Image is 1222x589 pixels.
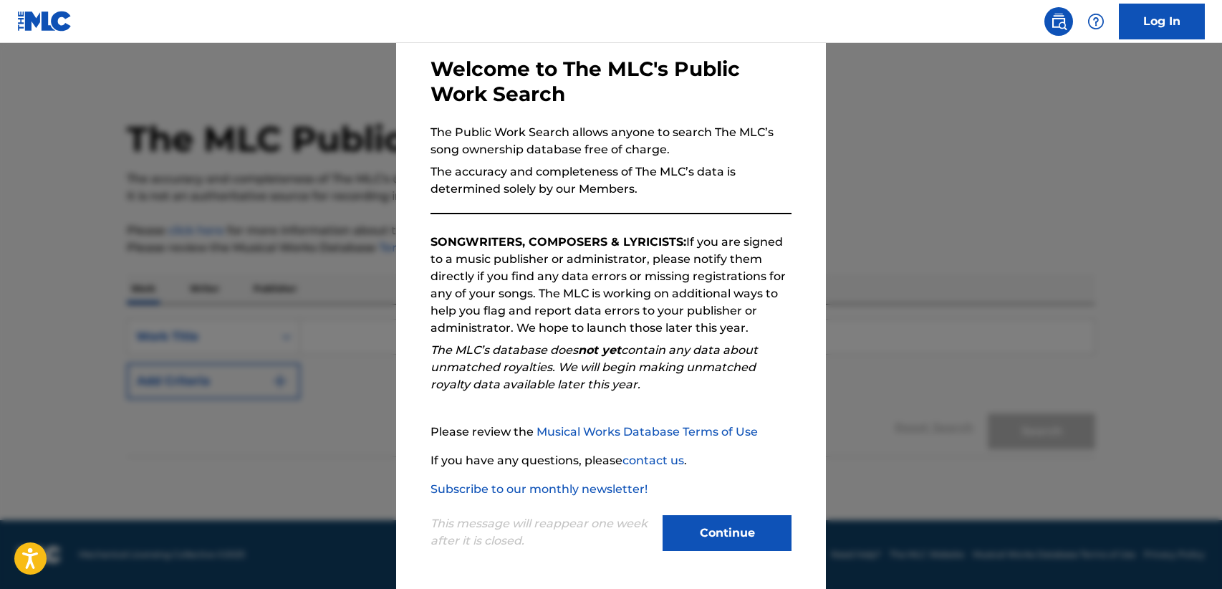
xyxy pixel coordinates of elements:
[430,234,792,337] p: If you are signed to a music publisher or administrator, please notify them directly if you find ...
[430,235,686,249] strong: SONGWRITERS, COMPOSERS & LYRICISTS:
[430,482,648,496] a: Subscribe to our monthly newsletter!
[537,425,758,439] a: Musical Works Database Terms of Use
[430,124,792,158] p: The Public Work Search allows anyone to search The MLC’s song ownership database free of charge.
[1050,13,1067,30] img: search
[1150,520,1222,589] iframe: Chat Widget
[430,57,792,107] h3: Welcome to The MLC's Public Work Search
[430,343,758,391] em: The MLC’s database does contain any data about unmatched royalties. We will begin making unmatche...
[430,163,792,198] p: The accuracy and completeness of The MLC’s data is determined solely by our Members.
[622,454,684,467] a: contact us
[578,343,621,357] strong: not yet
[1044,7,1073,36] a: Public Search
[430,452,792,469] p: If you have any questions, please .
[17,11,72,32] img: MLC Logo
[663,515,792,551] button: Continue
[1087,13,1105,30] img: help
[1082,7,1110,36] div: Help
[430,423,792,441] p: Please review the
[1119,4,1205,39] a: Log In
[430,515,654,550] p: This message will reappear one week after it is closed.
